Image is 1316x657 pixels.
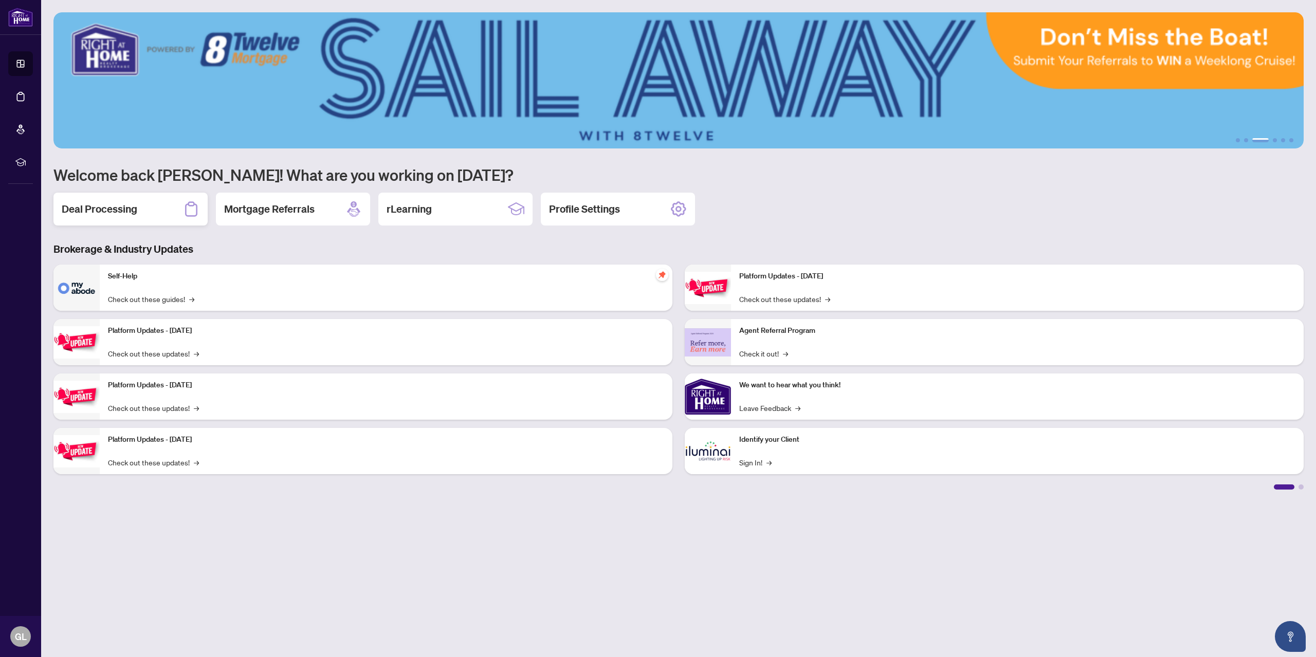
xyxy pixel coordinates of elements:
h2: Mortgage Referrals [224,202,315,216]
p: Agent Referral Program [739,325,1295,336]
button: 5 [1281,138,1285,142]
img: Slide 2 [53,12,1304,148]
button: 1 [1236,138,1240,142]
a: Check out these guides!→ [108,293,194,305]
span: → [194,402,199,414]
img: Platform Updates - July 21, 2025 [53,381,100,413]
p: Identify your Client [739,434,1295,445]
button: Open asap [1275,621,1306,652]
p: Platform Updates - [DATE] [739,271,1295,282]
h1: Welcome back [PERSON_NAME]! What are you working on [DATE]? [53,165,1304,184]
p: Platform Updates - [DATE] [108,325,664,336]
a: Check out these updates!→ [108,348,199,359]
button: 3 [1252,138,1269,142]
a: Leave Feedback→ [739,402,800,414]
a: Sign In!→ [739,457,772,468]
p: Self-Help [108,271,664,282]
img: Platform Updates - June 23, 2025 [685,272,731,304]
button: 6 [1289,138,1293,142]
span: → [766,457,772,468]
span: GL [15,629,27,644]
img: Platform Updates - September 16, 2025 [53,326,100,359]
img: Agent Referral Program [685,328,731,356]
span: → [189,293,194,305]
h2: Profile Settings [549,202,620,216]
a: Check out these updates!→ [108,457,199,468]
h3: Brokerage & Industry Updates [53,242,1304,256]
a: Check it out!→ [739,348,788,359]
p: Platform Updates - [DATE] [108,434,664,445]
span: → [783,348,788,359]
img: Identify your Client [685,428,731,474]
span: → [194,348,199,359]
p: Platform Updates - [DATE] [108,380,664,391]
button: 2 [1244,138,1248,142]
h2: Deal Processing [62,202,137,216]
a: Check out these updates!→ [739,293,830,305]
span: → [194,457,199,468]
span: → [825,293,830,305]
a: Check out these updates!→ [108,402,199,414]
span: pushpin [656,269,668,281]
img: Platform Updates - July 8, 2025 [53,435,100,467]
img: Self-Help [53,265,100,311]
h2: rLearning [387,202,432,216]
p: We want to hear what you think! [739,380,1295,391]
img: We want to hear what you think! [685,373,731,420]
img: logo [8,8,33,27]
button: 4 [1273,138,1277,142]
span: → [795,402,800,414]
